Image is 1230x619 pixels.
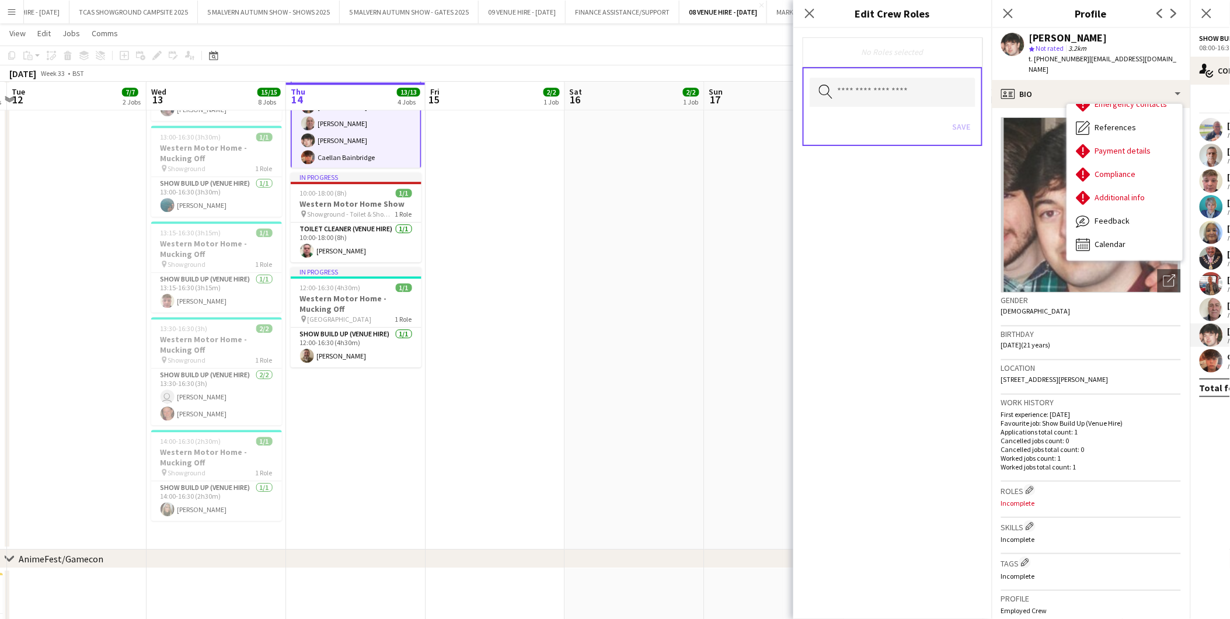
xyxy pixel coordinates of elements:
span: 14:00-16:30 (2h30m) [161,437,221,446]
app-job-card: In progress10:00-18:00 (8h)1/1Western Motor Home Show Showground - Toilet & Showers1 RoleToilet C... [291,172,421,262]
p: First experience: [DATE] [1001,410,1181,419]
h3: Western Motor Home - Mucking Off [151,334,282,355]
span: 1 Role [256,164,273,173]
a: View [5,26,30,41]
span: Showground [168,468,206,477]
div: In progress [291,267,421,276]
span: 13:15-16:30 (3h15m) [161,228,221,237]
span: Not rated [1036,44,1064,53]
span: View [9,28,26,39]
button: 09 VENUE HIRE - [DATE] [479,1,566,23]
div: Compliance [1067,163,1183,186]
div: Additional info [1067,186,1183,210]
app-card-role: Show Build Up (Venue Hire)1/113:15-16:30 (3h15m)[PERSON_NAME] [151,273,282,312]
app-card-role: Show Build Up (Venue Hire)1/113:00-16:30 (3h30m)[PERSON_NAME] [151,177,282,217]
button: 5 MALVERN AUTUMN SHOW - GATES 2025 [340,1,479,23]
span: Fri [430,86,440,97]
span: Showground [168,356,206,364]
span: Edit [37,28,51,39]
div: 14:00-16:30 (2h30m)1/1Western Motor Home - Mucking Off Showground1 RoleShow Build Up (Venue Hire)... [151,430,282,521]
div: 1 Job [544,98,559,106]
h3: Gender [1001,295,1181,305]
h3: Tags [1001,557,1181,569]
div: [PERSON_NAME] [1029,33,1107,43]
div: References [1067,116,1183,140]
p: Employed Crew [1001,606,1181,615]
span: 13:00-16:30 (3h30m) [161,133,221,141]
span: References [1095,122,1137,133]
span: Sat [570,86,583,97]
button: FINANCE ASSISTANCE/SUPPORT [566,1,680,23]
button: MARKETING 2025 [767,1,837,23]
h3: Birthday [1001,329,1181,339]
h3: Profile [992,6,1190,21]
span: [STREET_ADDRESS][PERSON_NAME] [1001,375,1109,384]
button: 5 MALVERN AUTUMN SHOW - SHOWS 2025 [198,1,340,23]
span: Tue [12,86,25,97]
p: Worked jobs count: 1 [1001,454,1181,462]
span: Sun [709,86,723,97]
span: Wed [151,86,166,97]
p: Favourite job: Show Build Up (Venue Hire) [1001,419,1181,427]
a: Edit [33,26,55,41]
span: Comms [92,28,118,39]
span: 13:30-16:30 (3h) [161,324,208,333]
p: Cancelled jobs count: 0 [1001,436,1181,445]
button: 08 VENUE HIRE - [DATE] [680,1,767,23]
span: Feedback [1095,215,1130,226]
span: 12:00-16:30 (4h30m) [300,283,361,292]
app-job-card: 13:30-16:30 (3h)2/2Western Motor Home - Mucking Off Showground1 RoleShow Build Up (Venue Hire)2/2... [151,317,282,425]
span: Compliance [1095,169,1136,179]
div: BST [72,69,84,78]
span: Calendar [1095,239,1126,249]
app-job-card: 13:00-16:30 (3h30m)1/1Western Motor Home - Mucking Off Showground1 RoleShow Build Up (Venue Hire)... [151,126,282,217]
span: Thu [291,86,305,97]
img: Crew avatar or photo [1001,117,1181,293]
h3: Profile [1001,593,1181,604]
h3: Western Motor Home - Mucking Off [151,238,282,259]
span: 1 Role [395,315,412,324]
span: Showground [168,260,206,269]
h3: Western Motor Home - Mucking Off [151,447,282,468]
div: In progress12:00-16:30 (4h30m)1/1Western Motor Home - Mucking Off [GEOGRAPHIC_DATA]1 RoleShow Bui... [291,267,421,367]
p: Incomplete [1001,572,1181,580]
span: Showground [168,164,206,173]
span: 1/1 [256,228,273,237]
span: 13/13 [397,88,420,96]
span: 17 [708,93,723,106]
span: 1 Role [395,210,412,218]
div: 2 Jobs [123,98,141,106]
app-card-role: Show Build Up (Venue Hire)2/213:30-16:30 (3h) [PERSON_NAME][PERSON_NAME] [151,368,282,425]
h3: Work history [1001,397,1181,408]
span: [DEMOGRAPHIC_DATA] [1001,307,1071,315]
span: Week 33 [39,69,68,78]
span: 1/1 [396,283,412,292]
h3: Western Motor Home Show [291,199,421,209]
span: 2/2 [543,88,560,96]
span: 2/2 [683,88,699,96]
span: Additional info [1095,192,1145,203]
button: TCAS SHOWGROUND CAMPSITE 2025 [69,1,198,23]
div: Bio [992,80,1190,108]
span: | [EMAIL_ADDRESS][DOMAIN_NAME] [1029,54,1177,74]
div: Open photos pop-in [1158,269,1181,293]
span: Jobs [62,28,80,39]
div: 4 Jobs [398,98,420,106]
span: Showground - Toilet & Showers [308,210,395,218]
h3: Western Motor Home - Mucking Off [151,142,282,164]
div: No Roles selected [812,47,973,57]
span: 1/1 [256,437,273,446]
a: Comms [87,26,123,41]
div: Calendar [1067,233,1183,256]
span: 1 Role [256,356,273,364]
span: 1/1 [256,133,273,141]
span: [DATE] (21 years) [1001,340,1051,349]
div: Feedback [1067,210,1183,233]
h3: Edit Crew Roles [793,6,992,21]
h3: Western Motor Home - Mucking Off [291,293,421,314]
app-card-role: Show Build Up (Venue Hire)1/112:00-16:30 (4h30m)[PERSON_NAME] [291,328,421,367]
div: Payment details [1067,140,1183,163]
